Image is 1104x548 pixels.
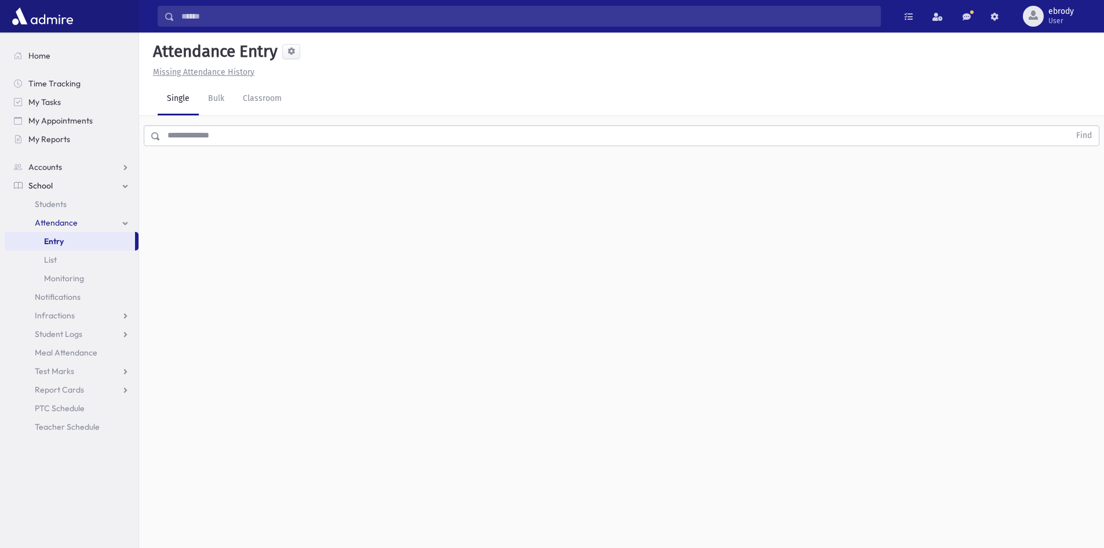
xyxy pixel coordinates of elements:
span: My Tasks [28,97,61,107]
a: Missing Attendance History [148,67,254,77]
a: My Reports [5,130,139,148]
a: Time Tracking [5,74,139,93]
h5: Attendance Entry [148,42,278,61]
a: Accounts [5,158,139,176]
span: PTC Schedule [35,403,85,413]
span: Accounts [28,162,62,172]
a: Report Cards [5,380,139,399]
span: Time Tracking [28,78,81,89]
a: Infractions [5,306,139,325]
span: My Reports [28,134,70,144]
span: School [28,180,53,191]
img: AdmirePro [9,5,76,28]
span: Attendance [35,217,78,228]
a: Notifications [5,288,139,306]
span: Report Cards [35,384,84,395]
a: School [5,176,139,195]
a: Attendance [5,213,139,232]
u: Missing Attendance History [153,67,254,77]
span: Student Logs [35,329,82,339]
span: Monitoring [44,273,84,284]
a: Bulk [199,83,234,115]
a: My Tasks [5,93,139,111]
span: Teacher Schedule [35,422,100,432]
span: My Appointments [28,115,93,126]
a: PTC Schedule [5,399,139,418]
a: Student Logs [5,325,139,343]
span: Test Marks [35,366,74,376]
span: Home [28,50,50,61]
input: Search [174,6,880,27]
span: Notifications [35,292,81,302]
a: Teacher Schedule [5,418,139,436]
a: Home [5,46,139,65]
span: User [1048,16,1074,26]
span: Entry [44,236,64,246]
span: Meal Attendance [35,347,97,358]
button: Find [1069,126,1099,146]
span: List [44,255,57,265]
a: Monitoring [5,269,139,288]
a: Entry [5,232,135,251]
a: List [5,251,139,269]
a: My Appointments [5,111,139,130]
span: Infractions [35,310,75,321]
a: Meal Attendance [5,343,139,362]
a: Test Marks [5,362,139,380]
span: Students [35,199,67,209]
a: Classroom [234,83,291,115]
a: Single [158,83,199,115]
a: Students [5,195,139,213]
span: ebrody [1048,7,1074,16]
